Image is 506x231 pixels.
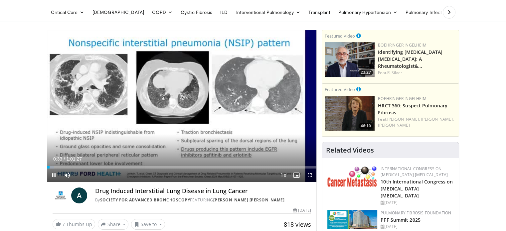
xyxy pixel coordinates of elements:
[232,6,304,19] a: Interventional Pulmonology
[381,178,453,199] a: 10th International Congress on [MEDICAL_DATA] [MEDICAL_DATA]
[71,187,87,203] a: A
[327,210,377,229] img: 84d5d865-2f25-481a-859d-520685329e32.png.150x105_q85_autocrop_double_scale_upscale_version-0.2.png
[359,123,373,129] span: 46:10
[100,197,190,203] a: Society for Advanced Bronchoscopy
[381,166,448,177] a: International Congress on [MEDICAL_DATA] [MEDICAL_DATA]
[326,146,374,154] h4: Related Videos
[381,224,453,230] div: [DATE]
[131,219,165,230] button: Save to
[359,69,373,75] span: 23:27
[213,197,285,203] a: [PERSON_NAME] [PERSON_NAME]
[53,187,69,203] img: Society for Advanced Bronchoscopy
[216,6,232,19] a: ILD
[290,169,303,182] button: Enable picture-in-picture mode
[378,70,456,76] div: Feat.
[334,6,402,19] a: Pulmonary Hypertension
[98,219,129,230] button: Share
[47,30,317,182] video-js: Video Player
[378,102,447,116] a: HRCT 360: Suspect Pulmonary Fibrosis
[276,169,290,182] button: Playback Rate
[95,187,311,195] h4: Drug Induced Interstitial Lung Disease in Lung Cancer
[284,220,311,228] span: 818 views
[381,217,421,223] a: PFF Summit 2025
[378,49,442,69] a: Identifying [MEDICAL_DATA] [MEDICAL_DATA]: A Rheumatologist&…
[325,96,375,131] a: 46:10
[327,166,377,187] img: 6ff8bc22-9509-4454-a4f8-ac79dd3b8976.png.150x105_q85_autocrop_double_scale_upscale_version-0.2.png
[47,166,317,169] div: Progress Bar
[148,6,177,19] a: COPD
[293,207,311,213] div: [DATE]
[381,210,451,216] a: Pulmonary Fibrosis Foundation
[421,116,453,122] a: [PERSON_NAME],
[53,219,95,229] a: 7 Thumbs Up
[378,116,456,128] div: Feat.
[325,96,375,131] img: 8340d56b-4f12-40ce-8f6a-f3da72802623.png.150x105_q85_crop-smart_upscale.png
[325,33,355,39] small: Featured Video
[378,42,426,48] a: Boehringer Ingelheim
[303,169,316,182] button: Fullscreen
[325,42,375,77] img: dcc7dc38-d620-4042-88f3-56bf6082e623.png.150x105_q85_crop-smart_upscale.png
[88,6,148,19] a: [DEMOGRAPHIC_DATA]
[62,221,65,227] span: 7
[53,156,62,162] span: 0:33
[378,122,410,128] a: [PERSON_NAME]
[402,6,459,19] a: Pulmonary Infection
[325,86,355,92] small: Featured Video
[47,169,61,182] button: Pause
[304,6,334,19] a: Transplant
[378,96,426,101] a: Boehringer Ingelheim
[381,200,453,206] div: [DATE]
[95,197,311,203] div: By FEATURING
[66,156,82,162] span: 1:01:27
[177,6,216,19] a: Cystic Fibrosis
[325,42,375,77] a: 23:27
[387,70,402,75] a: R. Silver
[47,6,88,19] a: Critical Care
[64,156,65,162] span: /
[387,116,420,122] a: [PERSON_NAME],
[61,169,74,182] button: Mute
